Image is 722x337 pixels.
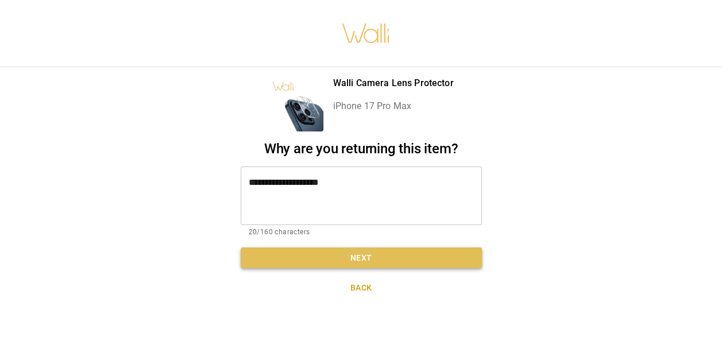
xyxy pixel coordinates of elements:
[341,9,391,58] img: walli-inc.myshopify.com
[241,247,482,269] button: Next
[241,277,482,299] button: Back
[333,76,453,90] p: Walli Camera Lens Protector
[333,99,453,113] p: iPhone 17 Pro Max
[249,227,474,238] p: 20/160 characters
[241,141,482,157] h2: Why are you returning this item?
